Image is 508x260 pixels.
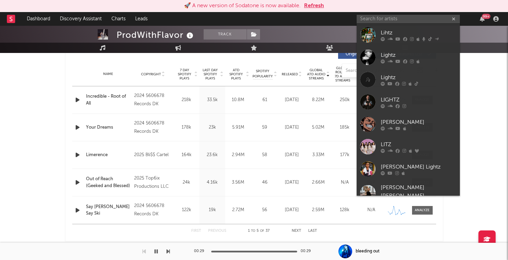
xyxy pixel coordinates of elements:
div: 2.94M [227,152,249,159]
a: [PERSON_NAME] [PERSON_NAME] [357,180,460,208]
div: Lightz [381,51,456,59]
button: Track [204,29,247,40]
button: First [191,229,201,233]
a: Lightz [357,68,460,91]
div: 250k [333,97,356,104]
button: Next [292,229,301,233]
div: [DATE] [280,124,303,131]
a: Lihtz [357,24,460,46]
a: Incredible - Root of All [86,93,131,107]
button: Originals(22) [338,50,385,59]
div: 56 [253,207,277,214]
div: 218k [175,97,198,104]
input: Search for artists [357,15,460,23]
div: 2.72M [227,207,249,214]
a: Say [PERSON_NAME] Say Ski [86,204,131,217]
div: 2024 5606678 Records DK [134,202,172,218]
div: 3.56M [227,179,249,186]
div: 177k [333,152,356,159]
div: 2024 5606678 Records DK [134,119,172,136]
div: 122k [175,207,198,214]
div: ProdWithFlavor [117,29,195,41]
a: Leads [130,12,152,26]
div: 99 + [482,14,490,19]
a: LITZ [357,136,460,158]
div: 1 5 37 [240,227,278,235]
span: Originals ( 22 ) [343,52,374,56]
div: 128k [333,207,356,214]
div: [PERSON_NAME] [381,118,456,126]
input: Search by song name or URL [342,68,415,74]
div: [PERSON_NAME] [PERSON_NAME] [381,184,456,200]
button: Refresh [304,2,324,10]
div: 00:29 [301,247,314,256]
div: 185k [333,124,356,131]
div: 2.66M [307,179,330,186]
a: Charts [107,12,130,26]
div: 33.5k [201,97,224,104]
div: 10.8M [227,97,249,104]
div: 46 [253,179,277,186]
div: 164k [175,152,198,159]
div: [DATE] [280,97,303,104]
a: Lightz [357,46,460,68]
div: 178k [175,124,198,131]
div: N/A [333,179,356,186]
div: LITZ [381,140,456,149]
div: N/A [360,207,383,214]
a: Limerence [86,152,131,159]
span: to [251,229,255,232]
div: 3.33M [307,152,330,159]
div: 24k [175,179,198,186]
div: 5.02M [307,124,330,131]
button: 99+ [480,16,485,22]
div: 23k [201,124,224,131]
button: Last [308,229,317,233]
a: Out of Reach (Geeked and Blessed) [86,176,131,189]
div: LIGHTZ [381,96,456,104]
div: 2025 Top6ix Productions LLC [134,174,172,191]
div: bleeding out [356,248,379,254]
div: 2025 Bli$$ Cartel [134,151,172,159]
div: [DATE] [280,152,303,159]
a: [PERSON_NAME] [357,113,460,136]
a: Dashboard [22,12,55,26]
div: 8.22M [307,97,330,104]
div: 00:29 [194,247,208,256]
div: 59 [253,124,277,131]
div: 19k [201,207,224,214]
div: 2.59M [307,207,330,214]
a: Your Dreams [86,124,131,131]
div: [DATE] [280,207,303,214]
div: [PERSON_NAME] Lightz [381,163,456,171]
div: 58 [253,152,277,159]
a: [PERSON_NAME] Lightz [357,158,460,180]
div: 5.91M [227,124,249,131]
div: 🚀 A new version of Sodatone is now available. [184,2,301,10]
div: 4.16k [201,179,224,186]
div: 61 [253,97,277,104]
button: Previous [208,229,226,233]
div: Lihtz [381,29,456,37]
div: Lightz [381,73,456,82]
a: LIGHTZ [357,91,460,113]
div: [DATE] [280,179,303,186]
div: 2024 5606678 Records DK [134,92,172,108]
a: Discovery Assistant [55,12,107,26]
span: of [260,229,264,232]
div: 23.6k [201,152,224,159]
